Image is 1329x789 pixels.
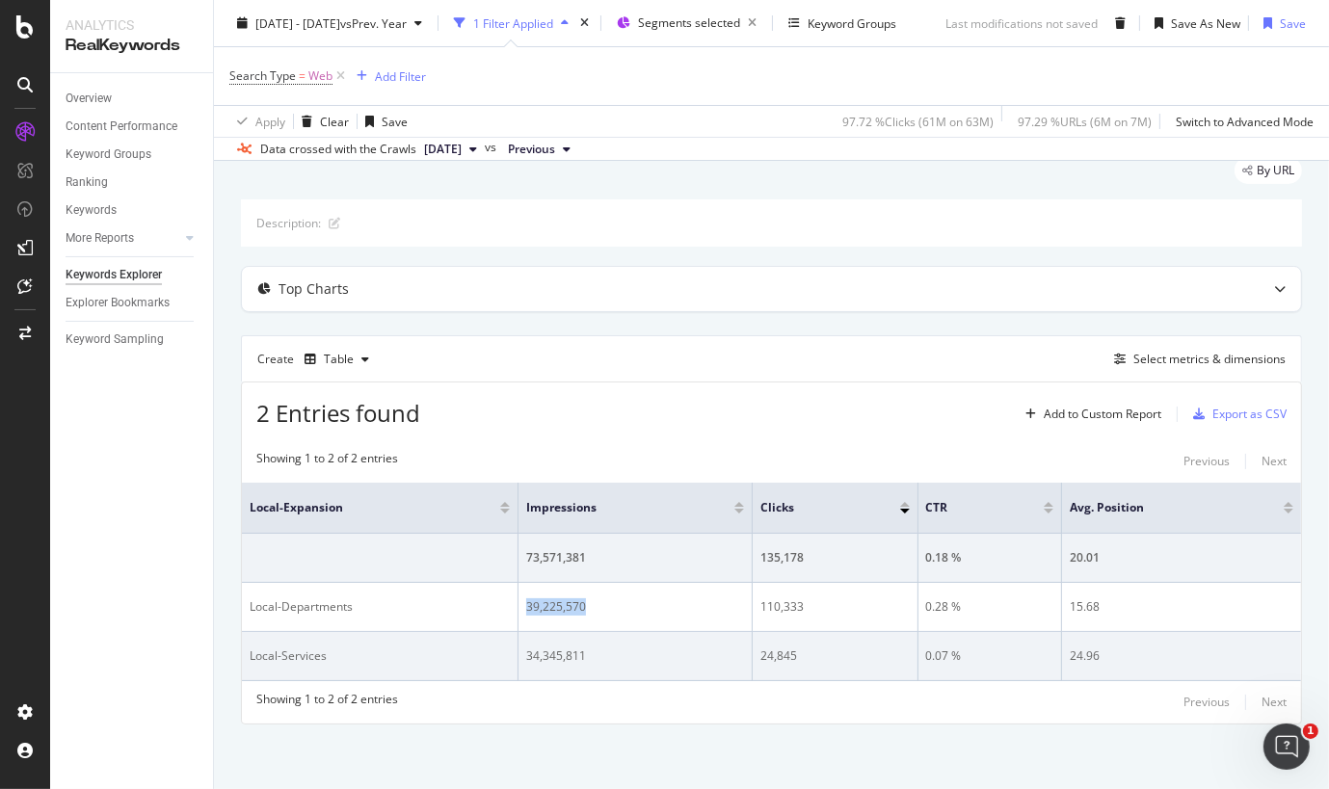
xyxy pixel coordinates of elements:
[1070,549,1293,566] div: 20.01
[1133,351,1286,367] div: Select metrics & dimensions
[760,499,871,516] span: Clicks
[66,35,198,57] div: RealKeywords
[926,598,1053,616] div: 0.28 %
[1106,348,1286,371] button: Select metrics & dimensions
[1183,691,1230,714] button: Previous
[1070,598,1293,616] div: 15.68
[66,293,199,313] a: Explorer Bookmarks
[66,117,177,137] div: Content Performance
[526,549,744,566] div: 73,571,381
[424,141,462,158] span: 2025 Aug. 25th
[66,117,199,137] a: Content Performance
[250,647,510,665] div: Local-Services
[1185,399,1287,430] button: Export as CSV
[926,499,1015,516] span: CTR
[526,647,744,665] div: 34,345,811
[324,354,354,365] div: Table
[1256,8,1306,39] button: Save
[257,344,377,375] div: Create
[66,89,199,109] a: Overview
[260,141,416,158] div: Data crossed with the Crawls
[340,14,407,31] span: vs Prev. Year
[446,8,576,39] button: 1 Filter Applied
[500,138,578,161] button: Previous
[66,15,198,35] div: Analytics
[66,293,170,313] div: Explorer Bookmarks
[508,141,555,158] span: Previous
[1262,450,1287,473] button: Next
[229,106,285,137] button: Apply
[1171,14,1240,31] div: Save As New
[760,598,910,616] div: 110,333
[256,450,398,473] div: Showing 1 to 2 of 2 entries
[1070,647,1293,665] div: 24.96
[349,65,426,88] button: Add Filter
[1262,691,1287,714] button: Next
[1176,113,1314,129] div: Switch to Advanced Mode
[1212,406,1287,422] div: Export as CSV
[250,499,471,516] span: Local-Expansion
[526,598,744,616] div: 39,225,570
[473,14,553,31] div: 1 Filter Applied
[66,228,134,249] div: More Reports
[308,63,332,90] span: Web
[250,598,510,616] div: Local-Departments
[66,145,151,165] div: Keyword Groups
[1183,453,1230,469] div: Previous
[297,344,377,375] button: Table
[279,279,349,299] div: Top Charts
[781,8,904,39] button: Keyword Groups
[255,14,340,31] span: [DATE] - [DATE]
[66,89,112,109] div: Overview
[808,14,896,31] div: Keyword Groups
[1044,408,1161,420] div: Add to Custom Report
[609,8,764,39] button: Segments selected
[1070,499,1255,516] span: Avg. Position
[760,647,910,665] div: 24,845
[485,139,500,156] span: vs
[66,200,199,221] a: Keywords
[294,106,349,137] button: Clear
[638,14,740,31] span: Segments selected
[66,172,199,193] a: Ranking
[375,67,426,84] div: Add Filter
[66,200,117,221] div: Keywords
[926,647,1053,665] div: 0.07 %
[320,113,349,129] div: Clear
[256,215,321,231] div: Description:
[1303,723,1318,739] span: 1
[1235,157,1302,184] div: legacy label
[1018,113,1152,129] div: 97.29 % URLs ( 6M on 7M )
[416,138,485,161] button: [DATE]
[299,67,306,84] span: =
[1018,399,1161,430] button: Add to Custom Report
[66,329,199,350] a: Keyword Sampling
[66,228,180,249] a: More Reports
[255,113,285,129] div: Apply
[229,67,296,84] span: Search Type
[1168,106,1314,137] button: Switch to Advanced Mode
[926,549,1053,566] div: 0.18 %
[1262,694,1287,710] div: Next
[256,397,420,429] span: 2 Entries found
[66,329,164,350] div: Keyword Sampling
[229,8,430,39] button: [DATE] - [DATE]vsPrev. Year
[256,691,398,714] div: Showing 1 to 2 of 2 entries
[1262,453,1287,469] div: Next
[1280,14,1306,31] div: Save
[382,113,408,129] div: Save
[66,265,199,285] a: Keywords Explorer
[1183,694,1230,710] div: Previous
[760,549,910,566] div: 135,178
[1263,723,1310,770] iframe: Intercom live chat
[945,14,1098,31] div: Last modifications not saved
[66,265,162,285] div: Keywords Explorer
[1257,165,1294,176] span: By URL
[66,172,108,193] div: Ranking
[66,145,199,165] a: Keyword Groups
[526,499,705,516] span: Impressions
[1147,8,1240,39] button: Save As New
[842,113,994,129] div: 97.72 % Clicks ( 61M on 63M )
[358,106,408,137] button: Save
[1183,450,1230,473] button: Previous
